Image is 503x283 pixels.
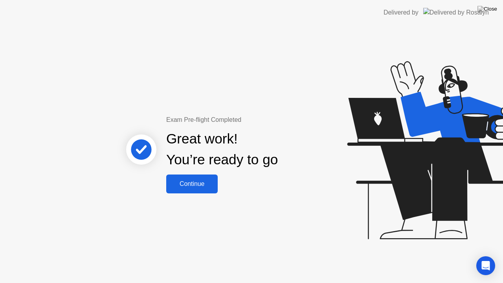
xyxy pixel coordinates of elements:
div: Continue [169,180,215,187]
div: Delivered by [384,8,419,17]
div: Great work! You’re ready to go [166,129,278,170]
img: Delivered by Rosalyn [423,8,489,17]
button: Continue [166,175,218,193]
img: Close [477,6,497,12]
div: Exam Pre-flight Completed [166,115,329,125]
div: Open Intercom Messenger [476,256,495,275]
